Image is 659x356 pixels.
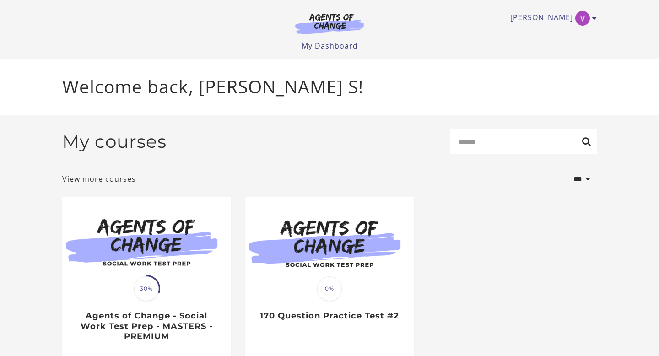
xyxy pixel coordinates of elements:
[134,276,159,301] span: 30%
[510,11,592,26] a: Toggle menu
[62,173,136,184] a: View more courses
[255,311,404,321] h3: 170 Question Practice Test #2
[62,73,597,100] p: Welcome back, [PERSON_NAME] S!
[72,311,221,342] h3: Agents of Change - Social Work Test Prep - MASTERS - PREMIUM
[302,41,358,51] a: My Dashboard
[62,131,167,152] h2: My courses
[286,13,373,34] img: Agents of Change Logo
[317,276,342,301] span: 0%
